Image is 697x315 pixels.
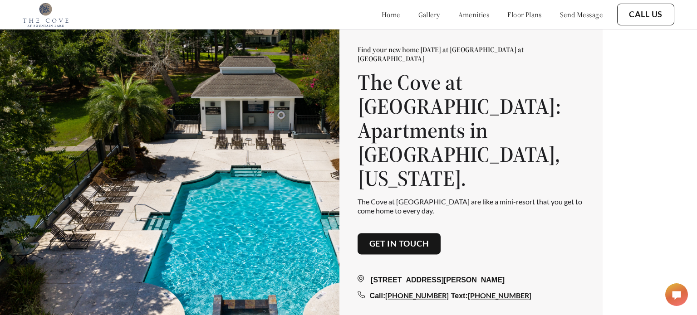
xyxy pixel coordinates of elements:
a: home [382,10,400,19]
a: Call Us [629,10,663,19]
a: [PHONE_NUMBER] [385,291,449,300]
p: The Cove at [GEOGRAPHIC_DATA] are like a mini-resort that you get to come home to every day. [358,198,584,215]
img: cove_at_fountain_lake_logo.png [23,2,69,27]
a: floor plans [507,10,542,19]
a: [PHONE_NUMBER] [468,291,531,300]
span: Text: [451,292,468,300]
button: Get in touch [358,233,441,255]
a: Get in touch [369,239,429,249]
p: Find your new home [DATE] at [GEOGRAPHIC_DATA] at [GEOGRAPHIC_DATA] [358,45,584,63]
span: Call: [370,292,386,300]
a: gallery [418,10,440,19]
h1: The Cove at [GEOGRAPHIC_DATA]: Apartments in [GEOGRAPHIC_DATA], [US_STATE]. [358,71,584,190]
div: [STREET_ADDRESS][PERSON_NAME] [358,275,584,286]
a: amenities [458,10,490,19]
a: send message [560,10,603,19]
button: Call Us [617,4,674,25]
